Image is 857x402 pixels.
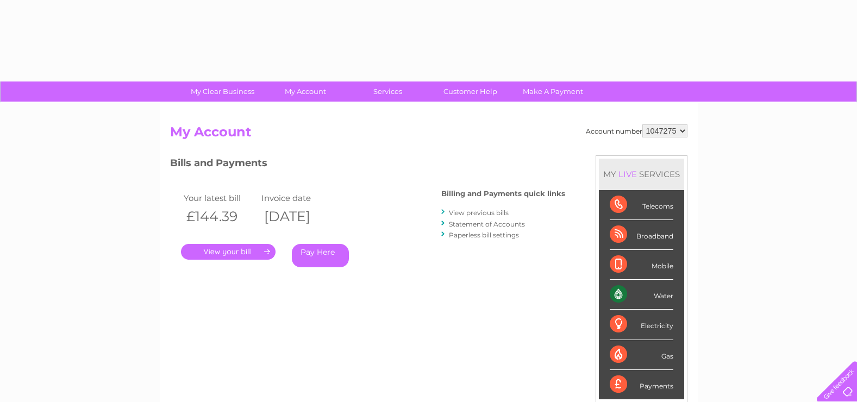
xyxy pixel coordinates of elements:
a: My Account [260,81,350,102]
a: Statement of Accounts [449,220,525,228]
th: [DATE] [259,205,337,228]
div: Water [610,280,673,310]
a: View previous bills [449,209,509,217]
div: MY SERVICES [599,159,684,190]
div: Gas [610,340,673,370]
div: Telecoms [610,190,673,220]
div: Broadband [610,220,673,250]
a: Paperless bill settings [449,231,519,239]
th: £144.39 [181,205,259,228]
div: Electricity [610,310,673,340]
a: Services [343,81,433,102]
div: Account number [586,124,687,137]
h4: Billing and Payments quick links [441,190,565,198]
td: Your latest bill [181,191,259,205]
div: LIVE [616,169,639,179]
a: . [181,244,276,260]
div: Payments [610,370,673,399]
a: Make A Payment [508,81,598,102]
td: Invoice date [259,191,337,205]
a: Pay Here [292,244,349,267]
a: My Clear Business [178,81,267,102]
h3: Bills and Payments [170,155,565,174]
a: Customer Help [426,81,515,102]
h2: My Account [170,124,687,145]
div: Mobile [610,250,673,280]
